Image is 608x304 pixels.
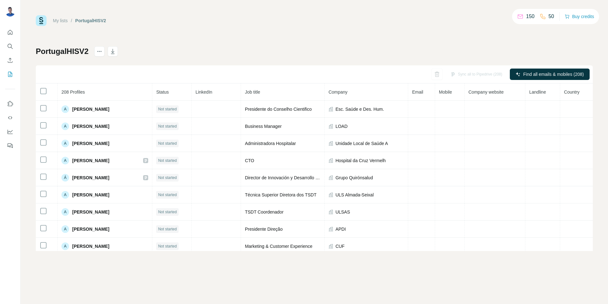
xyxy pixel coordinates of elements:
div: Á [61,174,69,182]
span: ULS Almada-Seixal [335,192,374,198]
div: A [61,122,69,130]
div: A [61,208,69,216]
span: Company [328,89,347,95]
div: A [61,157,69,164]
span: Mobile [439,89,452,95]
span: ULSAS [335,209,350,215]
button: Use Surfe on LinkedIn [5,98,15,109]
li: / [71,17,72,24]
img: Avatar [5,6,15,17]
span: Administradora Hospitalar [245,141,296,146]
span: Status [156,89,169,95]
p: 50 [548,13,554,20]
button: actions [94,46,104,56]
span: Not started [158,158,177,163]
span: Not started [158,209,177,215]
button: Search [5,41,15,52]
div: A [61,140,69,147]
span: Hospital da Cruz Vermelh [335,157,386,164]
a: My lists [53,18,68,23]
p: 150 [526,13,535,20]
img: Surfe Logo [36,15,47,26]
button: Quick start [5,27,15,38]
span: [PERSON_NAME] [72,175,109,181]
span: Business Manager [245,124,282,129]
span: [PERSON_NAME] [72,106,109,112]
span: [PERSON_NAME] [72,123,109,129]
span: Not started [158,175,177,181]
span: Job title [245,89,260,95]
div: A [61,191,69,199]
span: Not started [158,243,177,249]
span: Not started [158,141,177,146]
div: A [61,225,69,233]
span: Unidade Local de Saúde A [335,140,388,147]
span: LOAD [335,123,347,129]
span: [PERSON_NAME] [72,226,109,232]
span: Esc. Saúde e Des. Hum. [335,106,384,112]
span: LinkedIn [195,89,212,95]
button: Buy credits [565,12,594,21]
span: Find all emails & mobiles (208) [523,71,584,77]
span: Not started [158,192,177,198]
h1: PortugalHISV2 [36,46,89,56]
button: Dashboard [5,126,15,137]
span: CTO [245,158,254,163]
span: Not started [158,226,177,232]
button: Enrich CSV [5,55,15,66]
span: Presidente Direção [245,227,282,232]
span: [PERSON_NAME] [72,140,109,147]
span: [PERSON_NAME] [72,157,109,164]
div: A [61,105,69,113]
div: PortugalHISV2 [75,17,106,24]
span: Not started [158,106,177,112]
span: Marketing & Customer Experience [245,244,312,249]
span: Country [564,89,579,95]
span: APDI [335,226,346,232]
div: A [61,242,69,250]
span: [PERSON_NAME] [72,209,109,215]
span: Company website [468,89,503,95]
span: [PERSON_NAME] [72,192,109,198]
span: Email [412,89,423,95]
button: Find all emails & mobiles (208) [510,69,590,80]
span: CUF [335,243,345,249]
span: Técnica Superior Diretora dos TSDT [245,192,316,197]
span: [PERSON_NAME] [72,243,109,249]
span: TSDT Coordenador [245,209,283,215]
button: Use Surfe API [5,112,15,123]
span: 208 Profiles [61,89,85,95]
span: Director de Innovación y Desarrollo Área Clínico-Asistencial [245,175,362,180]
button: Feedback [5,140,15,151]
button: My lists [5,69,15,80]
span: Presidente do Conselho Cientifico [245,107,312,112]
span: Landline [529,89,546,95]
span: Grupo Quirónsalud [335,175,373,181]
span: Not started [158,123,177,129]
